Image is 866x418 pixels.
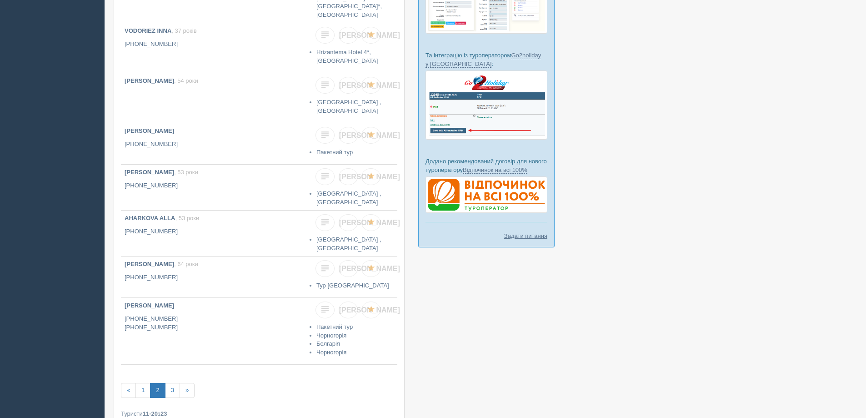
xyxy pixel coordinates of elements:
[165,383,180,398] a: 3
[463,166,527,174] a: Відпочинок на всі 100%
[339,302,358,318] a: [PERSON_NAME]
[339,260,358,277] a: [PERSON_NAME]
[316,323,353,330] a: Пакетний тур
[316,190,381,206] a: [GEOGRAPHIC_DATA] , [GEOGRAPHIC_DATA]
[339,168,358,185] a: [PERSON_NAME]
[125,181,303,190] p: [PHONE_NUMBER]
[339,306,400,314] span: [PERSON_NAME]
[316,149,353,156] a: Пакетний тур
[425,51,547,68] p: Та інтеграцію із туроператором :
[125,140,303,149] p: [PHONE_NUMBER]
[121,383,136,398] a: «
[121,123,306,164] a: [PERSON_NAME] [PHONE_NUMBER]
[425,71,547,139] img: go2holiday-bookings-crm-for-travel-agency.png
[316,332,346,339] a: Чорногорія
[180,383,195,398] a: »
[150,383,165,398] a: 2
[121,298,306,364] a: [PERSON_NAME] [PHONE_NUMBER][PHONE_NUMBER]
[125,40,303,49] p: [PHONE_NUMBER]
[160,410,167,417] b: 23
[316,282,389,289] a: Тур [GEOGRAPHIC_DATA]
[339,81,400,89] span: [PERSON_NAME]
[174,169,198,176] span: , 53 роки
[121,165,306,206] a: [PERSON_NAME], 53 роки [PHONE_NUMBER]
[339,77,358,94] a: [PERSON_NAME]
[125,302,174,309] b: [PERSON_NAME]
[339,31,400,39] span: [PERSON_NAME]
[125,273,303,282] p: [PHONE_NUMBER]
[143,410,158,417] b: 11-20
[121,211,306,252] a: AHARKOVA ALLA, 53 роки [PHONE_NUMBER]
[339,173,400,181] span: [PERSON_NAME]
[339,219,400,227] span: [PERSON_NAME]
[316,99,381,114] a: [GEOGRAPHIC_DATA] , [GEOGRAPHIC_DATA]
[339,27,358,44] a: [PERSON_NAME]
[121,257,306,297] a: [PERSON_NAME], 64 роки [PHONE_NUMBER]
[121,73,306,123] a: [PERSON_NAME], 54 роки
[174,77,198,84] span: , 54 роки
[125,77,174,84] b: [PERSON_NAME]
[339,265,400,272] span: [PERSON_NAME]
[125,227,303,236] p: [PHONE_NUMBER]
[121,409,397,418] div: Туристи з
[425,157,547,174] p: Додано рекомендований договір для нового туроператору
[316,49,378,64] a: Hrizantema Hotel 4*, [GEOGRAPHIC_DATA]
[504,232,547,240] a: Задати питання
[125,27,171,34] b: VODORIEZ INNA
[316,236,381,252] a: [GEOGRAPHIC_DATA] , [GEOGRAPHIC_DATA]
[121,23,306,73] a: VODORIEZ INNA, 37 років [PHONE_NUMBER]
[125,127,174,134] b: [PERSON_NAME]
[125,261,174,267] b: [PERSON_NAME]
[425,176,547,213] img: %D0%B4%D0%BE%D0%B3%D0%BE%D0%B2%D1%96%D1%80-%D0%B2%D1%96%D0%B4%D0%BF%D0%BE%D1%87%D0%B8%D0%BD%D0%BE...
[339,214,358,231] a: [PERSON_NAME]
[174,261,198,267] span: , 64 роки
[339,131,400,139] span: [PERSON_NAME]
[171,27,196,34] span: , 37 років
[175,215,199,222] span: , 53 роки
[135,383,150,398] a: 1
[316,340,340,347] a: Болгарія
[125,169,174,176] b: [PERSON_NAME]
[339,127,358,144] a: [PERSON_NAME]
[125,315,303,332] p: [PHONE_NUMBER] [PHONE_NUMBER]
[125,215,175,222] b: AHARKOVA ALLA
[316,349,346,356] a: Чорногорія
